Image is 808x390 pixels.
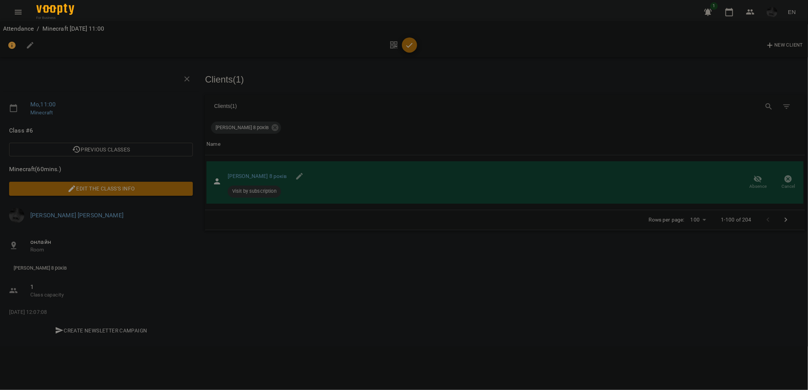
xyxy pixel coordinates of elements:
span: Visit by subscription [228,188,281,195]
div: [PERSON_NAME] 8 років [211,122,281,134]
img: c21352688f5787f21f3ea42016bcdd1d.jpg [9,208,24,223]
nav: breadcrumb [3,24,805,33]
p: Minecraft [DATE] 11:00 [42,24,104,33]
button: New Client [764,39,805,51]
button: Previous Classes [9,143,193,156]
span: EN [788,8,796,16]
span: [PERSON_NAME] 8 років [9,265,71,271]
a: Attendance [3,25,34,32]
div: Table Toolbar [205,94,805,119]
img: Voopty Logo [36,4,74,15]
span: [PERSON_NAME] 8 років [211,124,273,131]
a: Minecraft [30,109,53,115]
img: c21352688f5787f21f3ea42016bcdd1d.jpg [767,7,777,17]
span: Previous Classes [15,145,187,154]
p: 1-100 of 204 [721,216,752,224]
p: Class capacity [30,291,193,299]
p: [DATE] 12:07:08 [9,309,193,316]
span: Name [206,140,803,149]
button: Next Page [777,211,795,229]
button: Create Newsletter Campaign [9,324,193,337]
div: Clients ( 1 ) [214,103,498,110]
span: Cancel [781,183,795,190]
button: Search [760,98,778,116]
button: Absence [743,172,773,193]
span: Edit the class's Info [15,184,187,193]
button: Filter [778,98,796,116]
span: Create Newsletter Campaign [12,326,190,335]
span: Class #6 [9,126,193,135]
span: онлайн [30,237,193,246]
button: Edit the class's Info [9,182,193,195]
h3: Clients ( 1 ) [205,75,805,84]
button: EN [785,5,799,19]
p: Room [30,246,193,254]
a: Mo , 11:00 [30,101,56,108]
span: Minecraft ( 60 mins. ) [9,165,193,174]
span: For Business [36,16,74,20]
span: Absence [749,183,767,190]
div: 100 [688,214,709,225]
p: Rows per page: [649,216,685,224]
span: New Client [766,41,803,50]
button: Cancel [773,172,803,193]
div: Name [206,140,220,149]
a: [PERSON_NAME] 8 років [228,173,287,179]
span: 1 [30,282,193,292]
li: / [37,24,39,33]
a: [PERSON_NAME] [PERSON_NAME] [30,212,123,219]
span: 1 [710,2,718,10]
div: [PERSON_NAME] 8 років [9,262,71,274]
div: Sort [206,140,220,149]
button: Menu [9,3,27,21]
